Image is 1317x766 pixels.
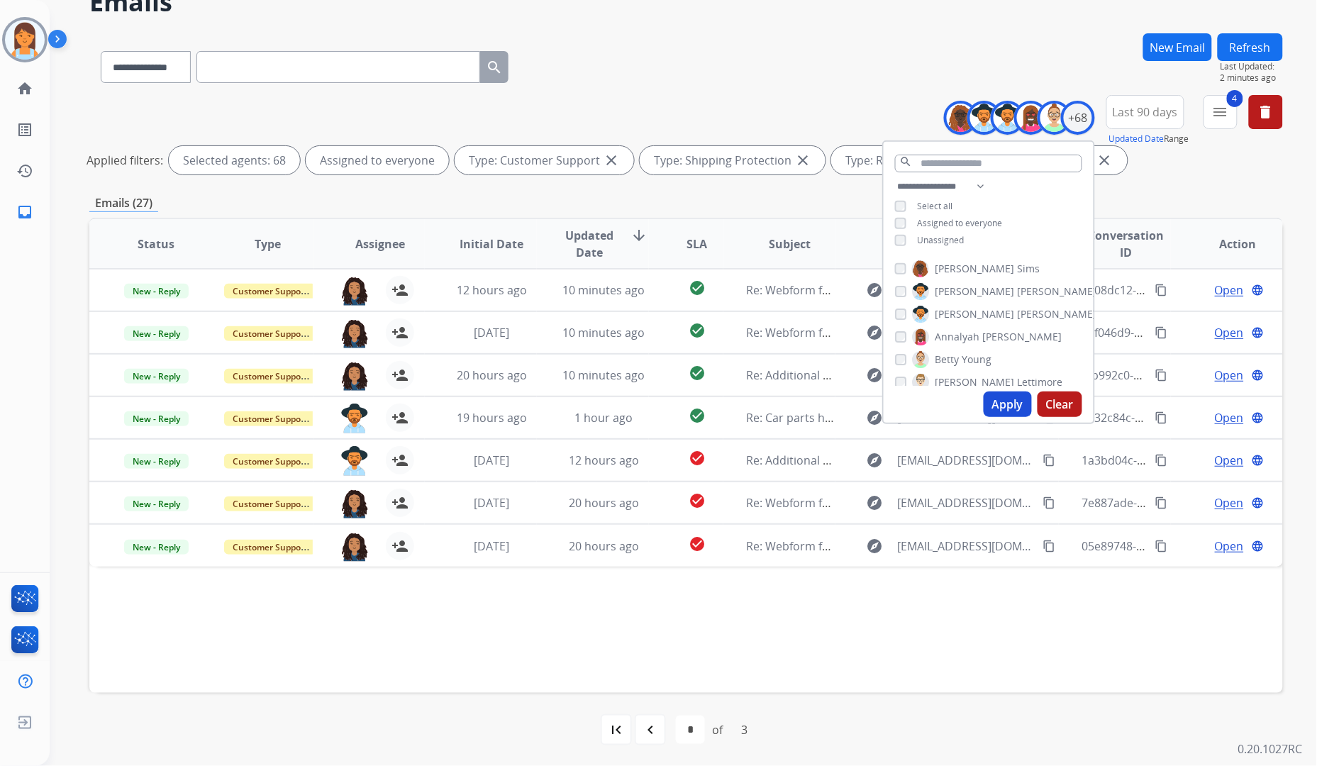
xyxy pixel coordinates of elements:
span: Re: Additional Information Requested [746,367,947,383]
span: Initial Date [460,235,524,252]
img: agent-avatar [340,361,369,391]
mat-icon: content_copy [1155,284,1168,296]
span: Assigned to everyone [918,217,1003,229]
span: Assignee [355,235,405,252]
img: agent-avatar [340,532,369,562]
span: Customer Support [224,454,316,469]
span: 10 minutes ago [562,367,645,383]
span: Type [255,235,282,252]
mat-icon: person_add [391,324,409,341]
span: Re: Webform from [EMAIL_ADDRESS][DOMAIN_NAME] on [DATE] [746,282,1087,298]
mat-icon: content_copy [1043,454,1056,467]
span: Customer Support [224,540,316,555]
div: Type: Customer Support [455,146,634,174]
span: Customer Support [224,369,316,384]
mat-icon: content_copy [1155,496,1168,509]
mat-icon: search [900,155,913,168]
span: [PERSON_NAME] [1017,307,1096,321]
mat-icon: explore [867,282,884,299]
mat-icon: check_circle [689,450,706,467]
mat-icon: explore [867,409,884,426]
mat-icon: check_circle [689,279,706,296]
span: Open [1215,409,1244,426]
span: New - Reply [124,496,189,511]
mat-icon: person_add [391,282,409,299]
span: [EMAIL_ADDRESS][DOMAIN_NAME] [898,538,1036,555]
img: agent-avatar [340,489,369,518]
span: 7e887ade-46a2-410f-af24-4cd03f77edd6 [1082,495,1294,511]
mat-icon: first_page [608,721,625,738]
span: 20 hours ago [569,495,639,511]
mat-icon: history [16,162,33,179]
span: New - Reply [124,369,189,384]
span: Sims [1017,262,1040,276]
span: Young [962,353,991,367]
button: 4 [1204,95,1238,129]
span: [PERSON_NAME] [935,375,1014,389]
span: Re: Webform from [EMAIL_ADDRESS][DOMAIN_NAME] on [DATE] [746,495,1087,511]
mat-icon: language [1252,454,1265,467]
div: Selected agents: 68 [169,146,300,174]
mat-icon: language [1252,411,1265,424]
span: Status [138,235,174,252]
span: 2 minutes ago [1221,72,1283,84]
mat-icon: menu [1212,104,1229,121]
span: Range [1109,133,1189,145]
mat-icon: explore [867,367,884,384]
span: Open [1215,324,1244,341]
span: 19 hours ago [457,410,527,426]
span: Betty [935,353,959,367]
button: Updated Date [1109,133,1165,145]
span: [PERSON_NAME] [935,284,1014,299]
img: agent-avatar [340,318,369,348]
span: Annalyah [935,330,979,344]
span: 4 [1227,90,1243,107]
mat-icon: check_circle [689,365,706,382]
mat-icon: explore [867,538,884,555]
div: Assigned to everyone [306,146,449,174]
mat-icon: home [16,80,33,97]
img: agent-avatar [340,404,369,433]
span: New - Reply [124,454,189,469]
span: Updated Date [560,227,620,261]
span: [EMAIL_ADDRESS][DOMAIN_NAME] [898,494,1036,511]
span: Customer Support [224,284,316,299]
span: Lettimore [1017,375,1062,389]
span: 10 minutes ago [562,282,645,298]
span: [DATE] [474,538,510,554]
span: [PERSON_NAME] [935,307,1014,321]
mat-icon: navigate_before [642,721,659,738]
span: 1 hour ago [574,410,633,426]
span: Open [1215,452,1244,469]
span: Subject [769,235,811,252]
div: +68 [1061,101,1095,135]
button: New Email [1143,33,1212,61]
span: [DATE] [474,495,510,511]
mat-icon: person_add [391,409,409,426]
p: Applied filters: [87,152,163,169]
mat-icon: close [603,152,620,169]
mat-icon: person_add [391,367,409,384]
span: New - Reply [124,411,189,426]
mat-icon: language [1252,496,1265,509]
span: Open [1215,367,1244,384]
span: Re: Car parts hood [746,410,846,426]
span: New - Reply [124,540,189,555]
span: Last Updated: [1221,61,1283,72]
mat-icon: content_copy [1043,496,1056,509]
mat-icon: content_copy [1155,454,1168,467]
span: 12 hours ago [569,453,639,468]
span: [DATE] [474,453,510,468]
div: Type: Shipping Protection [640,146,826,174]
mat-icon: explore [867,452,884,469]
mat-icon: arrow_downward [631,227,648,244]
span: Conversation ID [1082,227,1170,261]
mat-icon: content_copy [1155,326,1168,339]
mat-icon: check_circle [689,322,706,339]
span: Re: Webform from [EMAIL_ADDRESS][DOMAIN_NAME] on [DATE] [746,538,1087,554]
div: Type: Reguard CS [831,146,972,174]
button: Refresh [1218,33,1283,61]
span: 1a3bd04c-f8ce-481d-8f31-5aedc01f546e [1082,453,1292,468]
th: Action [1171,219,1283,269]
mat-icon: explore [867,324,884,341]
